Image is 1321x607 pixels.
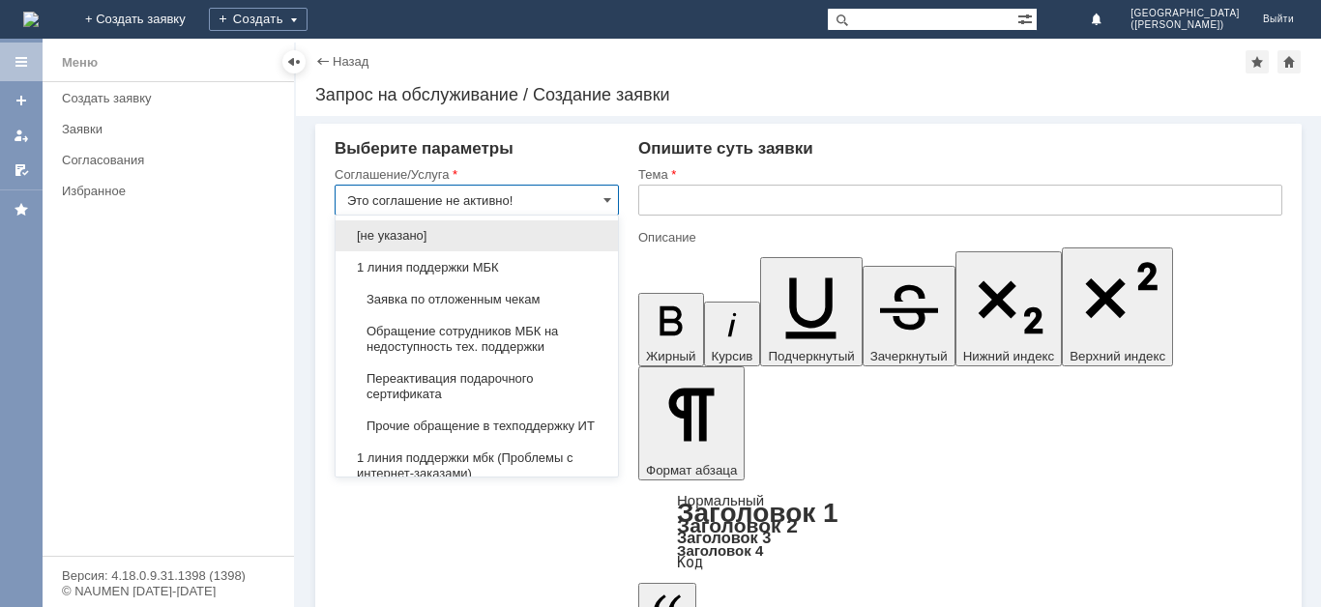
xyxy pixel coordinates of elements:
a: Нормальный [677,492,764,508]
span: [не указано] [347,228,606,244]
div: Заявки [62,122,282,136]
div: Добавить в избранное [1246,50,1269,73]
div: Запрос на обслуживание / Создание заявки [315,85,1302,104]
a: Код [677,554,703,571]
div: © NAUMEN [DATE]-[DATE] [62,585,275,597]
span: Заявка по отложенным чекам [347,292,606,307]
a: Создать заявку [6,85,37,116]
span: ([PERSON_NAME]) [1130,19,1240,31]
div: Скрыть меню [282,50,306,73]
span: Нижний индекс [963,349,1055,363]
div: Создать заявку [62,91,282,105]
span: Подчеркнутый [768,349,854,363]
button: Курсив [704,302,761,366]
div: Версия: 4.18.0.9.31.1398 (1398) [62,569,275,582]
button: Подчеркнутый [760,257,862,366]
span: Обращение сотрудников МБК на недоступность тех. поддержки [347,324,606,355]
img: logo [23,12,39,27]
div: Соглашение/Услуга [335,168,615,181]
span: 1 линия поддержки МБК [347,260,606,275]
a: Заголовок 2 [677,514,798,536]
div: Тема [638,168,1278,181]
a: Заголовок 1 [677,498,838,528]
button: Нижний индекс [955,251,1063,366]
a: Перейти на домашнюю страницу [23,12,39,27]
span: Формат абзаца [646,463,737,477]
span: Верхний индекс [1070,349,1165,363]
div: Избранное [62,184,261,198]
div: Сделать домашней страницей [1277,50,1301,73]
div: Описание [638,231,1278,244]
a: Заявки [54,114,290,144]
button: Жирный [638,293,704,366]
div: Согласования [62,153,282,167]
span: Выберите параметры [335,139,514,158]
button: Формат абзаца [638,366,745,480]
span: Жирный [646,349,696,363]
a: Назад [333,54,368,69]
div: Меню [62,51,98,74]
a: Мои заявки [6,120,37,151]
a: Мои согласования [6,155,37,186]
a: Согласования [54,145,290,175]
a: Создать заявку [54,83,290,113]
a: Заголовок 4 [677,542,763,559]
span: 1 линия поддержки мбк (Проблемы с интернет-заказами) [347,450,606,481]
span: Зачеркнутый [870,349,948,363]
button: Верхний индекс [1062,247,1173,366]
span: [GEOGRAPHIC_DATA] [1130,8,1240,19]
span: Расширенный поиск [1017,9,1037,27]
span: Переактивация подарочного сертификата [347,371,606,402]
div: Создать [209,8,308,31]
span: Опишите суть заявки [638,139,813,158]
span: Прочие обращение в техподдержку ИТ [347,419,606,434]
div: Формат абзаца [638,494,1282,569]
span: Курсив [712,349,753,363]
a: Заголовок 3 [677,529,771,546]
button: Зачеркнутый [863,266,955,366]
